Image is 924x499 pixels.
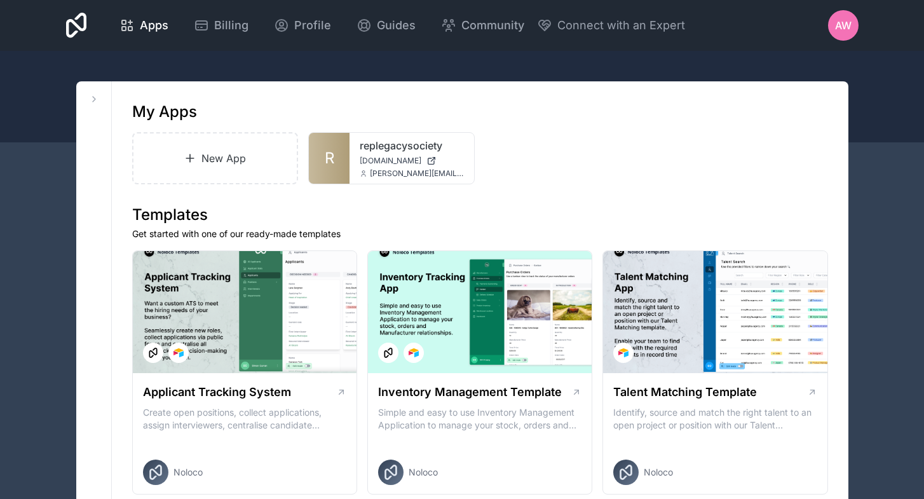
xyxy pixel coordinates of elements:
a: Guides [346,11,426,39]
span: AW [835,18,852,33]
span: R [325,148,334,168]
span: Noloco [409,466,438,479]
h1: Inventory Management Template [378,383,562,401]
a: Apps [109,11,179,39]
p: Create open positions, collect applications, assign interviewers, centralise candidate feedback a... [143,406,346,432]
img: Airtable Logo [409,348,419,358]
h1: My Apps [132,102,197,122]
p: Identify, source and match the right talent to an open project or position with our Talent Matchi... [613,406,817,432]
a: Profile [264,11,341,39]
p: Simple and easy to use Inventory Management Application to manage your stock, orders and Manufact... [378,406,581,432]
a: Community [431,11,534,39]
span: [PERSON_NAME][EMAIL_ADDRESS][DOMAIN_NAME] [370,168,464,179]
a: New App [132,132,299,184]
h1: Templates [132,205,828,225]
a: R [309,133,350,184]
span: Community [461,17,524,34]
p: Get started with one of our ready-made templates [132,228,828,240]
span: Apps [140,17,168,34]
span: Billing [214,17,248,34]
h1: Applicant Tracking System [143,383,291,401]
a: [DOMAIN_NAME] [360,156,464,166]
span: [DOMAIN_NAME] [360,156,421,166]
span: Noloco [173,466,203,479]
img: Airtable Logo [173,348,184,358]
h1: Talent Matching Template [613,383,757,401]
iframe: Intercom live chat [881,456,911,486]
span: Noloco [644,466,673,479]
span: Guides [377,17,416,34]
img: Airtable Logo [618,348,628,358]
span: Connect with an Expert [557,17,685,34]
a: Billing [184,11,259,39]
button: Connect with an Expert [537,17,685,34]
span: Profile [294,17,331,34]
a: replegacysociety [360,138,464,153]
